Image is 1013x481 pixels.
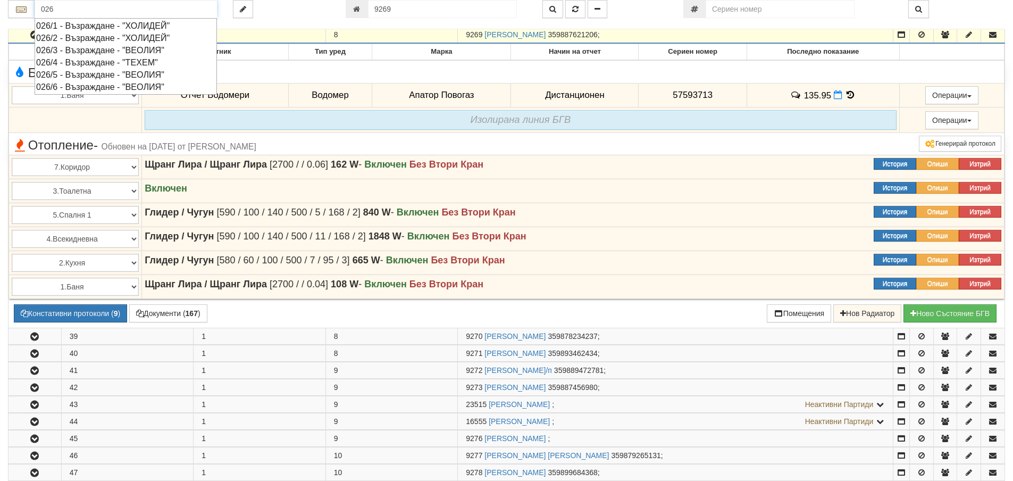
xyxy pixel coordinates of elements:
span: 359887621206 [548,30,597,39]
button: Опиши [916,254,959,266]
span: Партида № [466,383,482,392]
button: Помещения [767,304,832,322]
span: 10 [334,451,342,460]
a: [PERSON_NAME] [PERSON_NAME] [484,451,609,460]
td: 1 [194,430,326,447]
span: 359889472781 [554,366,604,375]
strong: Глидер / Чугун [145,207,214,218]
span: 57593713 [673,90,713,100]
button: История [874,206,916,218]
span: История на показанията [844,90,856,100]
strong: Без Втори Кран [431,255,505,266]
span: 9 [334,366,338,375]
button: Изтрий [959,254,1001,266]
span: Партида № [466,400,487,409]
span: 359887456980 [548,383,597,392]
button: Документи (167) [129,304,207,322]
span: Партида № [466,434,482,443]
button: Изтрий [959,182,1001,194]
strong: 665 W [353,255,380,266]
td: Водомер [288,83,372,107]
a: [PERSON_NAME] [484,349,546,358]
td: 46 [61,447,194,464]
span: [590 / 100 / 140 / 500 / 5 / 168 / 2] [216,207,360,218]
div: 026/6 - Възраждане - "ВЕОЛИЯ" [36,81,215,93]
button: История [874,182,916,194]
td: ; [458,396,893,413]
div: 026/3 - Възраждане - "ВЕОЛИЯ" [36,44,215,56]
a: [PERSON_NAME] [489,400,550,409]
td: ; [458,27,893,44]
span: 359893462434 [548,349,597,358]
strong: Включен [145,183,187,194]
td: 1 [194,379,326,396]
span: Партида № [466,468,482,477]
span: Битово гореща вода [12,66,148,80]
span: - [369,231,405,242]
button: Опиши [916,230,959,242]
span: История на забележките [790,90,804,100]
span: [580 / 60 / 100 / 500 / 7 / 95 / 3] [216,255,349,266]
td: 42 [61,379,194,396]
strong: 1848 W [369,231,401,242]
span: 135.95 [804,90,831,100]
button: Опиши [916,206,959,218]
span: Партида № [466,451,482,460]
td: 1 [194,447,326,464]
td: 1 [194,345,326,362]
span: Неактивни Партиди [805,400,874,409]
a: [PERSON_NAME] [484,383,546,392]
td: 45 [61,430,194,447]
b: 9 [114,309,118,318]
button: История [874,230,916,242]
strong: Включен [407,231,450,242]
strong: Щранг Лира / Щранг Лира [145,279,267,289]
a: [PERSON_NAME] [489,417,550,426]
th: Помещение [9,44,142,60]
button: История [874,158,916,170]
button: Новo Състояние БГВ [903,304,997,322]
strong: 108 W [331,279,358,289]
th: Марка [372,44,511,60]
span: - [94,138,98,152]
div: 026/4 - Възраждане - "ТЕХЕМ" [36,56,215,69]
strong: Щранг Лира / Щранг Лира [145,159,267,170]
span: Партида № [466,366,482,375]
button: Изтрий [959,278,1001,289]
span: Партида № [466,349,482,358]
td: ; [458,447,893,464]
span: 8 [334,30,338,39]
td: 1 [194,328,326,345]
button: История [874,278,916,289]
i: Нов Отчет към 29/09/2025 [834,90,842,99]
span: Партида № [466,417,487,426]
td: Апатор Повогаз [372,83,511,107]
button: Изтрий [959,158,1001,170]
strong: Без Втори Кран [409,159,483,170]
td: ; [458,413,893,430]
strong: Включен [364,159,407,170]
span: Партида № [466,332,482,341]
th: Тип уред [288,44,372,60]
strong: Глидер / Чугун [145,231,214,242]
div: 026/1 - Възраждане - "ХОЛИДЕЙ" [36,20,215,32]
td: ; [458,430,893,447]
span: Отопление [12,138,256,152]
strong: Без Втори Кран [441,207,515,218]
strong: Глидер / Чугун [145,255,214,266]
td: 43 [61,396,194,413]
td: 40 [61,345,194,362]
button: Изтрий [959,230,1001,242]
span: 359899684368 [548,468,597,477]
span: 8 [334,349,338,358]
button: Констативни протоколи (9) [14,304,127,322]
div: 026/2 - Възраждане - "ХОЛИДЕЙ" [36,32,215,44]
span: - [353,255,383,266]
span: Обновен на [DATE] от [PERSON_NAME] [102,142,256,151]
td: ; [458,379,893,396]
th: Последно показание [747,44,899,60]
button: Генерирай протокол [919,136,1001,152]
button: Опиши [916,182,959,194]
td: 41 [61,362,194,379]
span: [2700 / / 0.06] [270,159,328,170]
